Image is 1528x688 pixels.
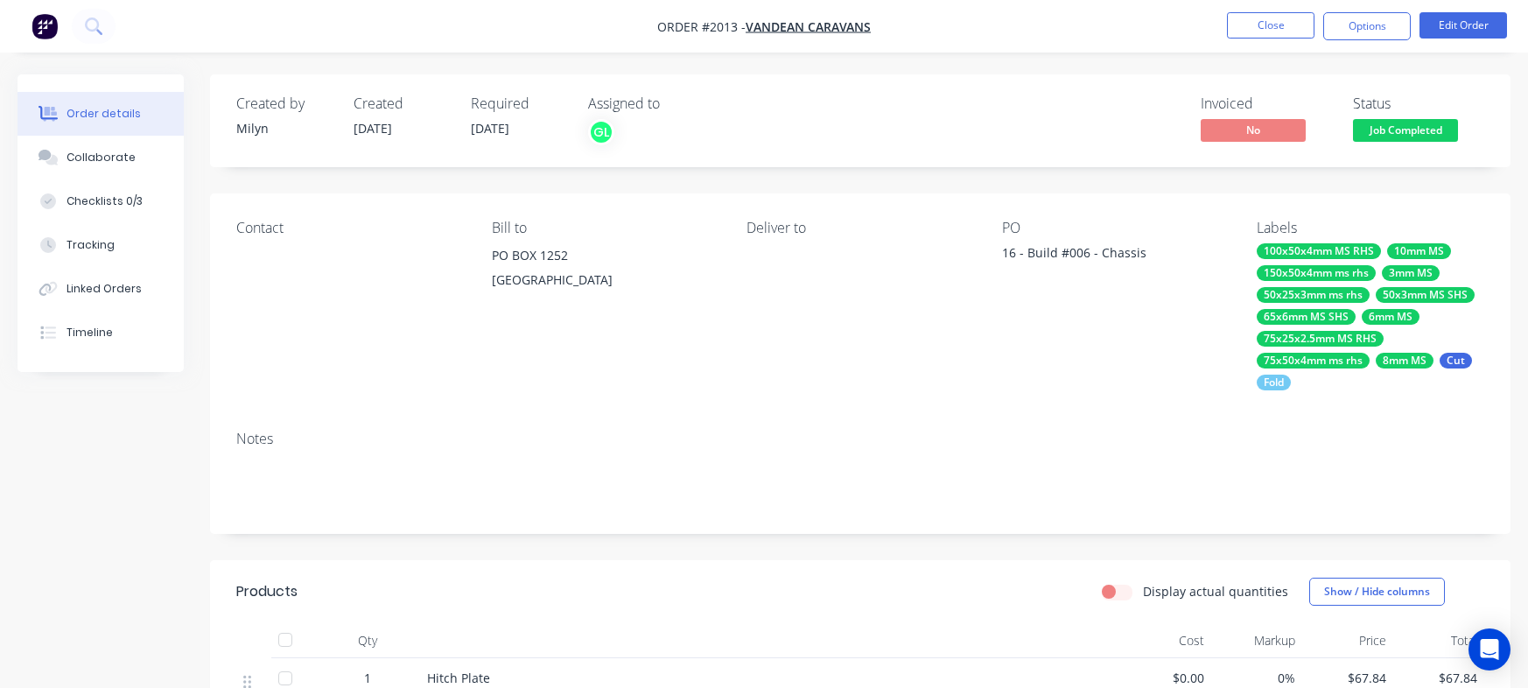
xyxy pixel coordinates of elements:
div: 50x3mm MS SHS [1376,287,1475,303]
span: $67.84 [1400,669,1477,687]
div: 75x50x4mm ms rhs [1257,353,1370,369]
div: 65x6mm MS SHS [1257,309,1356,325]
div: Cut [1440,353,1472,369]
div: 8mm MS [1376,353,1433,369]
div: Price [1302,623,1393,658]
div: Order details [67,106,141,122]
button: Order details [18,92,184,136]
label: Display actual quantities [1143,582,1288,600]
div: Required [471,95,567,112]
div: Collaborate [67,150,136,165]
div: 16 - Build #006 - Chassis [1002,243,1221,268]
button: Checklists 0/3 [18,179,184,223]
button: Edit Order [1419,12,1507,39]
div: Bill to [492,220,719,236]
div: 150x50x4mm ms rhs [1257,265,1376,281]
button: Linked Orders [18,267,184,311]
div: Assigned to [588,95,763,112]
div: 6mm MS [1362,309,1419,325]
div: Tracking [67,237,115,253]
button: Collaborate [18,136,184,179]
div: Created [354,95,450,112]
div: Deliver to [746,220,974,236]
span: 1 [364,669,371,687]
button: Tracking [18,223,184,267]
div: Contact [236,220,464,236]
div: Products [236,581,298,602]
div: 10mm MS [1387,243,1451,259]
div: Checklists 0/3 [67,193,143,209]
div: Notes [236,431,1484,447]
div: PO [1002,220,1230,236]
div: Linked Orders [67,281,142,297]
div: 3mm MS [1382,265,1440,281]
div: Invoiced [1201,95,1332,112]
div: Status [1353,95,1484,112]
span: [DATE] [354,120,392,137]
div: Labels [1257,220,1484,236]
div: Fold [1257,375,1291,390]
div: 75x25x2.5mm MS RHS [1257,331,1384,347]
span: Hitch Plate [427,670,490,686]
div: 50x25x3mm ms rhs [1257,287,1370,303]
button: Timeline [18,311,184,355]
div: Markup [1211,623,1302,658]
span: 0% [1218,669,1295,687]
button: Close [1227,12,1314,39]
span: $0.00 [1127,669,1204,687]
div: Milyn [236,119,333,137]
div: Qty [315,623,420,658]
div: Open Intercom Messenger [1468,628,1510,670]
button: Job Completed [1353,119,1458,145]
img: Factory [32,13,58,39]
button: Show / Hide columns [1309,578,1445,606]
button: GL [588,119,614,145]
span: Order #2013 - [657,18,746,35]
div: PO BOX 1252 [492,243,719,268]
span: $67.84 [1309,669,1386,687]
div: PO BOX 1252[GEOGRAPHIC_DATA] [492,243,719,299]
div: Cost [1120,623,1211,658]
span: [DATE] [471,120,509,137]
div: 100x50x4mm MS RHS [1257,243,1381,259]
a: VanDean Caravans [746,18,871,35]
div: Total [1393,623,1484,658]
button: Options [1323,12,1411,40]
div: Timeline [67,325,113,340]
span: No [1201,119,1306,141]
span: Job Completed [1353,119,1458,141]
div: Created by [236,95,333,112]
div: [GEOGRAPHIC_DATA] [492,268,719,292]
